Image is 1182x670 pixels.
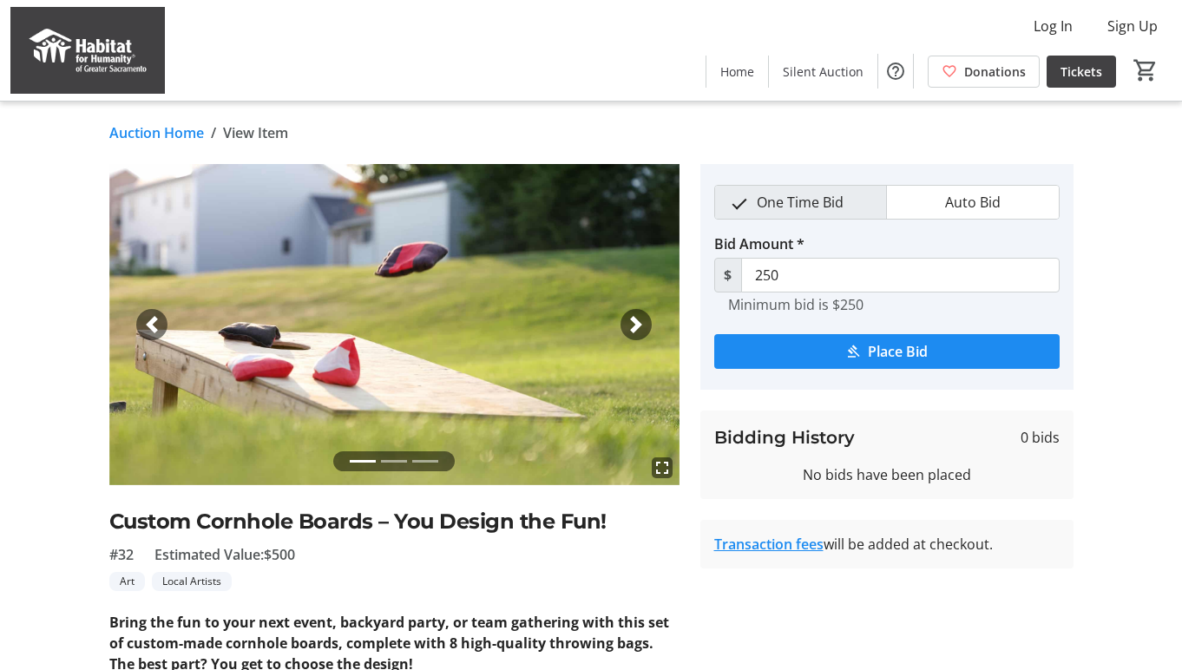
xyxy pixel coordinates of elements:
span: #32 [109,544,134,565]
span: / [211,122,216,143]
span: 0 bids [1021,427,1060,448]
span: Donations [964,62,1026,81]
a: Transaction fees [714,535,824,554]
a: Tickets [1047,56,1116,88]
tr-label-badge: Local Artists [152,572,232,591]
span: Estimated Value: $500 [154,544,295,565]
button: Sign Up [1093,12,1172,40]
div: No bids have been placed [714,464,1060,485]
div: will be added at checkout. [714,534,1060,555]
span: Log In [1034,16,1073,36]
span: Sign Up [1107,16,1158,36]
a: Home [706,56,768,88]
img: Image [109,164,680,485]
button: Place Bid [714,334,1060,369]
span: View Item [223,122,288,143]
a: Silent Auction [769,56,877,88]
img: Habitat for Humanity of Greater Sacramento's Logo [10,7,165,94]
span: Place Bid [868,341,928,362]
mat-icon: fullscreen [652,457,673,478]
span: $ [714,258,742,292]
button: Help [878,54,913,89]
a: Donations [928,56,1040,88]
tr-hint: Minimum bid is $250 [728,296,864,313]
span: Silent Auction [783,62,864,81]
span: Home [720,62,754,81]
label: Bid Amount * [714,233,804,254]
button: Cart [1130,55,1161,86]
tr-label-badge: Art [109,572,145,591]
button: Log In [1020,12,1087,40]
a: Auction Home [109,122,204,143]
span: Tickets [1061,62,1102,81]
span: One Time Bid [746,186,854,219]
h3: Bidding History [714,424,855,450]
h2: Custom Cornhole Boards – You Design the Fun! [109,506,680,537]
span: Auto Bid [935,186,1011,219]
